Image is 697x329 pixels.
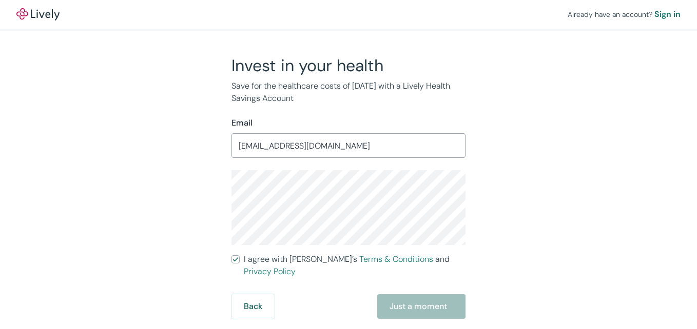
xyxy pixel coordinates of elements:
[231,80,466,105] p: Save for the healthcare costs of [DATE] with a Lively Health Savings Account
[231,294,275,319] button: Back
[16,8,60,20] img: Lively
[244,266,296,277] a: Privacy Policy
[16,8,60,20] a: LivelyLively
[654,8,681,20] a: Sign in
[359,254,433,264] a: Terms & Conditions
[231,55,466,76] h2: Invest in your health
[231,117,253,129] label: Email
[568,8,681,20] div: Already have an account?
[244,253,466,278] span: I agree with [PERSON_NAME]’s and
